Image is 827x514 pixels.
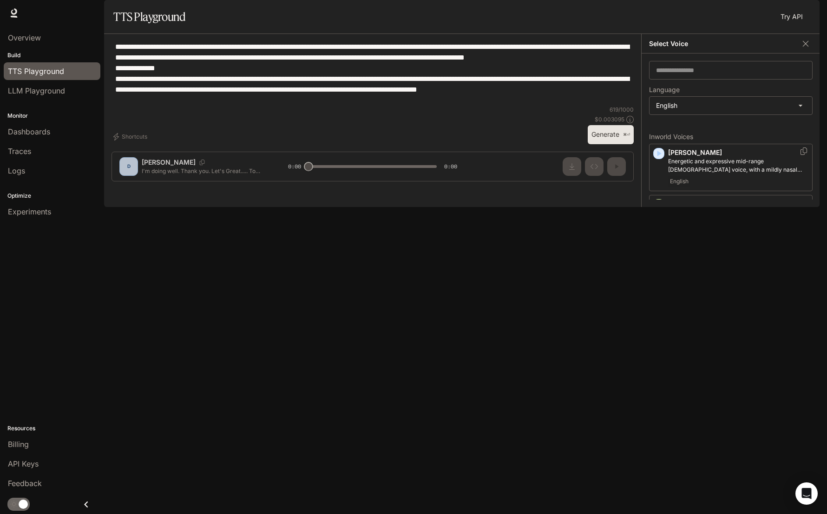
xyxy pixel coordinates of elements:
span: English [668,176,690,187]
h1: TTS Playground [113,7,185,26]
p: [PERSON_NAME] [668,148,808,157]
p: Language [649,87,680,93]
p: 619 / 1000 [610,106,634,113]
button: Copy Voice ID [799,147,808,155]
button: Shortcuts [112,129,151,144]
a: Try API [777,7,807,26]
div: English [650,97,812,114]
p: Energetic and expressive mid-range male voice, with a mildly nasal quality [668,157,808,174]
p: Inworld Voices [649,134,813,140]
p: [PERSON_NAME] [668,199,808,208]
p: ⌘⏎ [623,132,630,138]
div: Open Intercom Messenger [795,482,818,505]
button: Generate⌘⏎ [588,125,634,144]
